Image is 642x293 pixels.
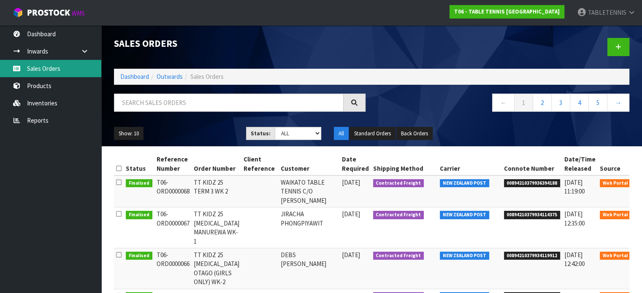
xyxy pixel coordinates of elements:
td: T06-ORD0000066 [154,248,192,289]
a: 4 [570,94,589,112]
span: ProStock [27,7,70,18]
td: TT KIDZ 25 [MEDICAL_DATA] OTAGO (GIRLS ONLY) WK-2 [192,248,241,289]
td: T06-ORD0000068 [154,175,192,207]
a: Outwards [157,73,183,81]
span: Contracted Freight [373,252,424,260]
th: Order Number [192,153,241,175]
span: [DATE] 11:19:00 [564,178,585,195]
td: JIRACHA PHONGPIYAWIT [279,207,340,248]
span: Sales Orders [190,73,224,81]
span: 00894210379934114375 [504,211,561,219]
span: Contracted Freight [373,211,424,219]
span: Finalised [126,211,152,219]
h1: Sales Orders [114,38,366,48]
span: Web Portal [600,252,631,260]
th: Customer [279,153,340,175]
button: Standard Orders [349,127,395,140]
small: WMS [72,9,85,17]
td: WAIKATO TABLE TENNIS C/O [PERSON_NAME] [279,175,340,207]
span: Finalised [126,179,152,188]
input: Search sales orders [114,94,344,112]
span: NEW ZEALAND POST [440,179,489,188]
span: [DATE] [342,178,360,186]
th: Date Required [340,153,371,175]
span: Web Portal [600,179,631,188]
span: Contracted Freight [373,179,424,188]
th: Carrier [438,153,502,175]
td: DEBS [PERSON_NAME] [279,248,340,289]
span: NEW ZEALAND POST [440,252,489,260]
th: Status [124,153,154,175]
strong: Status: [251,130,271,137]
td: TT KIDZ 25 [MEDICAL_DATA] MANUREWA WK-1 [192,207,241,248]
span: TABLETENNIS [588,8,626,16]
th: Connote Number [502,153,563,175]
span: [DATE] [342,210,360,218]
button: Back Orders [396,127,433,140]
strong: T06 - TABLE TENNIS [GEOGRAPHIC_DATA] [454,8,560,15]
td: T06-ORD0000067 [154,207,192,248]
th: Date/Time Released [562,153,598,175]
a: 1 [514,94,533,112]
a: 5 [588,94,607,112]
a: ← [492,94,515,112]
span: 00894210379936394188 [504,179,561,188]
a: 3 [551,94,570,112]
a: Dashboard [120,73,149,81]
button: All [334,127,349,140]
th: Client Reference [241,153,279,175]
th: Shipping Method [371,153,438,175]
nav: Page navigation [378,94,630,114]
button: Show: 10 [114,127,144,140]
th: Source [598,153,633,175]
th: Reference Number [154,153,192,175]
span: [DATE] 12:42:00 [564,251,585,268]
a: → [607,94,629,112]
span: 00894210379934119912 [504,252,561,260]
td: TT KIDZ 25 TERM 3 WK 2 [192,175,241,207]
a: 2 [533,94,552,112]
span: Finalised [126,252,152,260]
img: cube-alt.png [13,7,23,18]
span: [DATE] 12:35:00 [564,210,585,227]
span: NEW ZEALAND POST [440,211,489,219]
span: Web Portal [600,211,631,219]
span: [DATE] [342,251,360,259]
